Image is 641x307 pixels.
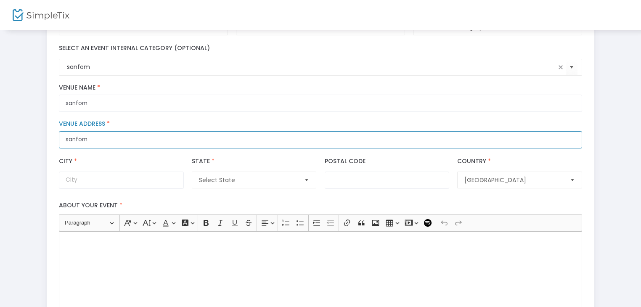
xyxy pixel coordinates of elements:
[59,214,582,231] div: Editor toolbar
[325,157,366,166] label: Postal Code
[59,95,582,112] input: What is the name of this venue?
[67,63,555,71] input: Select Event Internal Category
[457,157,493,166] label: Country
[192,157,216,166] label: State
[65,218,109,228] span: Paragraph
[59,131,582,148] input: Where will the event be taking place?
[199,176,297,184] span: Select State
[464,176,563,184] span: [GEOGRAPHIC_DATA]
[61,217,118,230] button: Paragraph
[59,157,79,166] label: City
[59,44,210,53] label: Select an event internal category (optional)
[556,62,566,72] span: clear
[566,59,577,76] button: Select
[567,172,578,188] button: Select
[59,120,582,128] label: Venue Address
[301,172,313,188] button: Select
[59,84,582,92] label: Venue Name
[55,197,586,214] label: About your event
[59,172,183,189] input: City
